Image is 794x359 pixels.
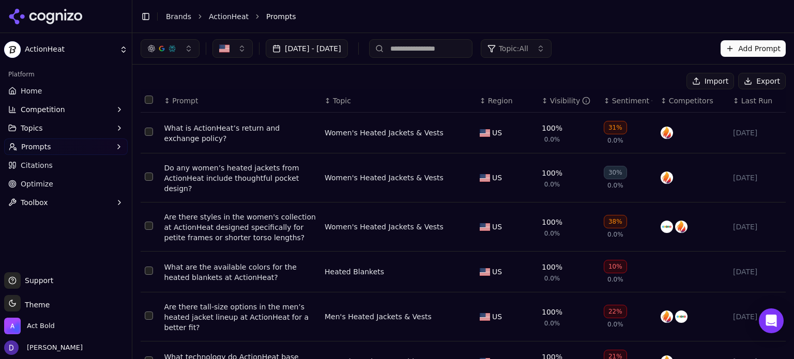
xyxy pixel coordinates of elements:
[4,101,128,118] button: Competition
[607,320,623,329] span: 0.0%
[675,221,688,233] img: thewarmingstore
[4,120,128,136] button: Topics
[164,262,316,283] a: What are the available colors for the heated blankets at ActionHeat?
[21,197,48,208] span: Toolbox
[492,128,502,138] span: US
[21,142,51,152] span: Prompts
[164,163,316,194] a: Do any women’s heated jackets from ActionHeat include thoughtful pocket design?
[600,89,656,113] th: sentiment
[219,43,230,54] img: United States
[4,138,128,155] button: Prompts
[661,127,673,139] img: thewarmingstore
[480,313,490,321] img: US flag
[164,123,316,144] div: What is ActionHeat’s return and exchange policy?
[476,89,538,113] th: Region
[325,222,444,232] a: Women's Heated Jackets & Vests
[733,222,782,232] div: [DATE]
[480,96,533,106] div: ↕Region
[607,181,623,190] span: 0.0%
[544,180,560,189] span: 0.0%
[145,173,153,181] button: Select row 2
[145,96,153,104] button: Select all rows
[542,123,562,133] div: 100%
[550,96,591,106] div: Visibility
[4,176,128,192] a: Optimize
[4,41,21,58] img: ActionHeat
[209,11,249,22] a: ActionHeat
[4,340,83,355] button: Open user button
[27,321,55,331] span: Act Bold
[604,305,627,318] div: 22%
[4,66,128,83] div: Platform
[661,221,673,233] img: ororo
[544,319,560,327] span: 0.0%
[542,307,562,317] div: 100%
[721,40,786,57] button: Add Prompt
[325,267,384,277] a: Heated Blankets
[4,157,128,174] a: Citations
[488,96,513,106] span: Region
[25,45,115,54] span: ActionHeat
[499,43,528,54] span: Topic: All
[542,217,562,227] div: 100%
[741,96,772,106] span: Last Run
[675,310,688,323] img: ororo
[733,96,782,106] div: ↕Last Run
[542,168,562,178] div: 100%
[164,212,316,243] a: Are there styles in the women's collection at ActionHeat designed specifically for petite frames ...
[164,302,316,333] a: Are there tall-size options in the men’s heated jacket lineup at ActionHeat for a better fit?
[612,96,652,106] div: Sentiment
[733,311,782,322] div: [DATE]
[4,318,21,334] img: Act Bold
[145,311,153,320] button: Select row 5
[607,275,623,284] span: 0.0%
[544,274,560,283] span: 0.0%
[266,39,348,58] button: [DATE] - [DATE]
[21,104,65,115] span: Competition
[607,230,623,239] span: 0.0%
[544,229,560,238] span: 0.0%
[166,11,765,22] nav: breadcrumb
[23,343,83,352] span: [PERSON_NAME]
[21,123,43,133] span: Topics
[542,96,595,106] div: ↕Visibility
[325,96,471,106] div: ↕Topic
[759,308,784,333] div: Open Intercom Messenger
[4,83,128,99] a: Home
[164,96,316,106] div: ↕Prompt
[604,260,627,273] div: 10%
[492,222,502,232] span: US
[21,301,50,309] span: Theme
[604,215,627,228] div: 38%
[160,89,320,113] th: Prompt
[656,89,729,113] th: Competitors
[172,96,198,106] span: Prompt
[4,194,128,211] button: Toolbox
[145,128,153,136] button: Select row 1
[21,160,53,170] span: Citations
[604,166,627,179] div: 30%
[325,173,444,183] div: Women's Heated Jackets & Vests
[480,223,490,231] img: US flag
[661,96,725,106] div: ↕Competitors
[733,128,782,138] div: [DATE]
[492,267,502,277] span: US
[166,12,191,21] a: Brands
[325,311,432,322] a: Men's Heated Jackets & Vests
[661,171,673,184] img: thewarmingstore
[492,173,502,183] span: US
[661,310,673,323] img: thewarmingstore
[145,267,153,275] button: Select row 4
[21,86,42,96] span: Home
[669,96,713,106] span: Competitors
[333,96,351,106] span: Topic
[686,73,734,89] button: Import
[492,311,502,322] span: US
[4,318,55,334] button: Open organization switcher
[542,262,562,272] div: 100%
